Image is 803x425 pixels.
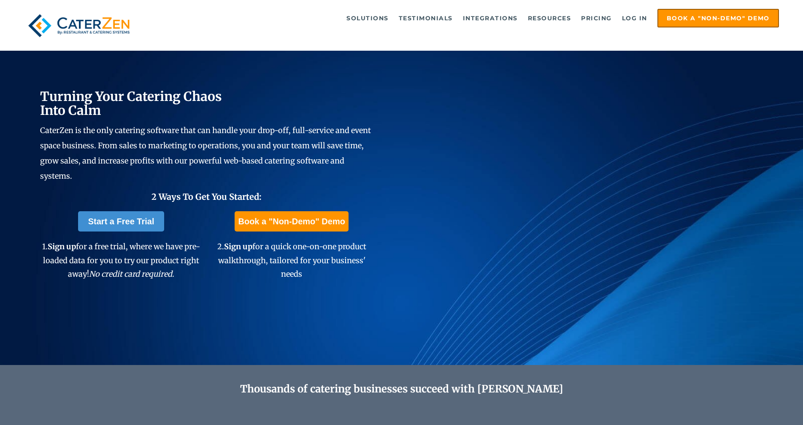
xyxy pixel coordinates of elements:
[89,269,174,279] em: No credit card required.
[151,191,262,202] span: 2 Ways To Get You Started:
[153,9,779,27] div: Navigation Menu
[40,88,222,118] span: Turning Your Catering Chaos Into Calm
[235,211,348,232] a: Book a "Non-Demo" Demo
[342,10,393,27] a: Solutions
[224,242,252,251] span: Sign up
[577,10,616,27] a: Pricing
[78,211,165,232] a: Start a Free Trial
[395,10,457,27] a: Testimonials
[459,10,522,27] a: Integrations
[217,242,366,279] span: 2. for a quick one-on-one product walkthrough, tailored for your business' needs
[618,10,652,27] a: Log in
[524,10,576,27] a: Resources
[48,242,76,251] span: Sign up
[40,125,371,181] span: CaterZen is the only catering software that can handle your drop-off, full-service and event spac...
[24,9,134,42] img: caterzen
[80,383,722,395] h2: Thousands of catering businesses succeed with [PERSON_NAME]
[42,242,200,279] span: 1. for a free trial, where we have pre-loaded data for you to try our product right away!
[657,9,779,27] a: Book a "Non-Demo" Demo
